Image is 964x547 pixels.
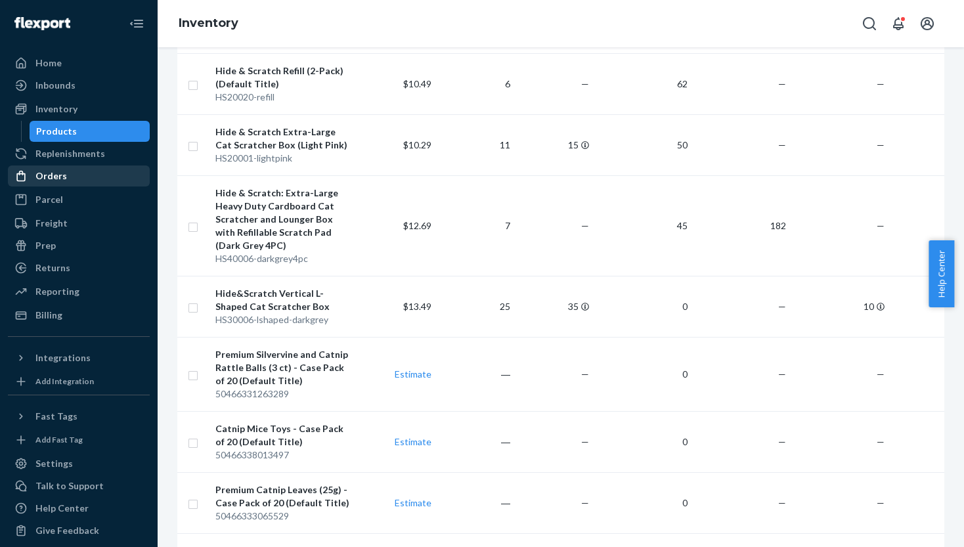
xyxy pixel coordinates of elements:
td: 50 [594,114,693,175]
td: 0 [594,411,693,472]
div: Home [35,56,62,70]
span: — [581,497,589,508]
div: Orders [35,169,67,183]
div: Reporting [35,285,79,298]
span: — [877,139,885,150]
span: — [581,220,589,231]
span: — [778,78,786,89]
span: — [877,368,885,380]
a: Billing [8,305,150,326]
div: 50466331263289 [215,387,353,401]
a: Add Fast Tag [8,432,150,448]
a: Reporting [8,281,150,302]
span: — [778,368,786,380]
a: Talk to Support [8,475,150,496]
a: Estimate [395,368,431,380]
a: Inbounds [8,75,150,96]
span: $10.29 [403,139,431,150]
button: Close Navigation [123,11,150,37]
td: 35 [515,276,594,337]
td: 7 [437,175,515,276]
span: — [877,497,885,508]
div: Products [36,125,77,138]
a: Home [8,53,150,74]
div: Freight [35,217,68,230]
span: — [877,220,885,231]
a: Prep [8,235,150,256]
span: — [778,301,786,312]
div: Parcel [35,193,63,206]
a: Returns [8,257,150,278]
div: Add Integration [35,376,94,387]
div: Billing [35,309,62,322]
a: Add Integration [8,374,150,389]
div: Give Feedback [35,524,99,537]
span: — [581,78,589,89]
div: Integrations [35,351,91,364]
td: 0 [594,276,693,337]
div: Inbounds [35,79,76,92]
span: — [778,436,786,447]
div: Replenishments [35,147,105,160]
button: Open notifications [885,11,911,37]
div: Help Center [35,502,89,515]
a: Estimate [395,436,431,447]
td: 15 [515,114,594,175]
span: — [778,497,786,508]
td: 62 [594,53,693,114]
button: Fast Tags [8,406,150,427]
div: HS20020-refill [215,91,353,104]
span: $12.69 [403,220,431,231]
div: HS30006-lshaped-darkgrey [215,313,353,326]
button: Open Search Box [856,11,883,37]
div: Premium Silvervine and Catnip Rattle Balls (3 ct) - Case Pack of 20 (Default Title) [215,348,353,387]
td: ― [437,411,515,472]
a: Help Center [8,498,150,519]
div: Premium Catnip Leaves (25g) - Case Pack of 20 (Default Title) [215,483,353,510]
span: — [877,78,885,89]
div: Catnip Mice Toys - Case Pack of 20 (Default Title) [215,422,353,449]
div: Fast Tags [35,410,77,423]
ol: breadcrumbs [168,5,249,43]
a: Settings [8,453,150,474]
button: Help Center [929,240,954,307]
button: Give Feedback [8,520,150,541]
div: Settings [35,457,73,470]
td: 182 [693,175,791,276]
span: — [778,139,786,150]
td: 10 [791,276,890,337]
a: Freight [8,213,150,234]
div: Hide & Scratch: Extra-Large Heavy Duty Cardboard Cat Scratcher and Lounger Box with Refillable Sc... [215,186,353,252]
span: — [877,436,885,447]
td: 6 [437,53,515,114]
div: 50466338013497 [215,449,353,462]
a: Parcel [8,189,150,210]
td: ― [437,337,515,411]
a: Products [30,121,150,142]
div: Inventory [35,102,77,116]
button: Open account menu [914,11,940,37]
img: Flexport logo [14,17,70,30]
td: 0 [594,472,693,533]
div: Prep [35,239,56,252]
td: ― [437,472,515,533]
a: Replenishments [8,143,150,164]
div: Add Fast Tag [35,434,83,445]
td: 25 [437,276,515,337]
div: Hide&Scratch Vertical L-Shaped Cat Scratcher Box [215,287,353,313]
td: 0 [594,337,693,411]
span: — [581,436,589,447]
div: Returns [35,261,70,274]
span: $10.49 [403,78,431,89]
td: 45 [594,175,693,276]
div: HS40006-darkgrey4pc [215,252,353,265]
span: — [581,368,589,380]
td: 11 [437,114,515,175]
div: Talk to Support [35,479,104,492]
a: Orders [8,165,150,186]
div: 50466333065529 [215,510,353,523]
a: Inventory [179,16,238,30]
button: Integrations [8,347,150,368]
span: $13.49 [403,301,431,312]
